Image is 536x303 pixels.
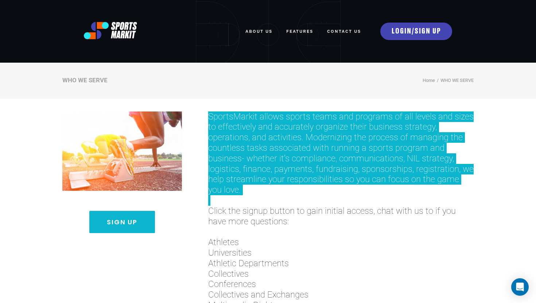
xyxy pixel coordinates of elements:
a: Sign Up [89,211,155,233]
span: Collectives and Exchanges [208,290,474,300]
span: Athletic Departments [208,258,474,269]
a: LOGIN/SIGN UP [380,23,452,40]
span: Conferences [208,279,474,290]
span: SportsMarkit allows sports teams and programs of all levels and sizes to effectively and accurate... [208,111,474,195]
a: ABOUT US [245,23,272,39]
a: Home [423,78,435,83]
span: Click the signup button to gain initial access, chat with us to if you have more questions: [208,206,474,227]
div: WHO WE SERVE [62,76,108,84]
a: Contact Us [327,23,361,39]
li: WHO WE SERVE [435,76,474,85]
span: Athletes [208,237,474,248]
a: FEATURES [286,23,313,39]
div: Open Intercom Messenger [511,278,529,296]
span: Universities [208,248,474,258]
span: Collectives [208,269,474,279]
img: logo [84,22,137,39]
